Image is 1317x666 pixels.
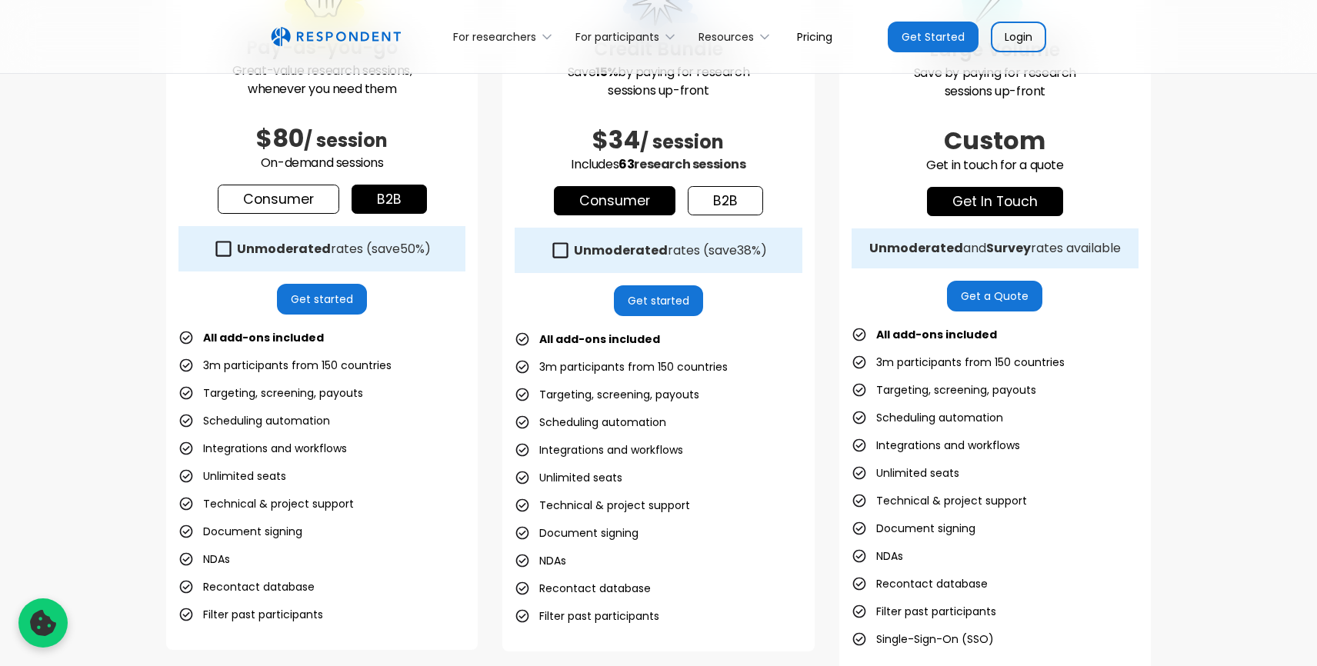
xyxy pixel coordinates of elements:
div: Resources [690,18,785,55]
li: Single-Sign-On (SSO) [852,628,994,650]
li: 3m participants from 150 countries [178,355,392,376]
a: home [271,27,401,47]
li: Filter past participants [852,601,996,622]
li: Recontact database [515,578,651,599]
li: Integrations and workflows [178,438,347,459]
li: Integrations and workflows [515,439,683,461]
p: Includes [515,155,802,174]
li: Unlimited seats [515,467,622,488]
a: Consumer [218,185,339,214]
span: 38% [737,241,761,259]
li: 3m participants from 150 countries [852,351,1065,373]
li: Document signing [852,518,975,539]
span: 50% [400,240,425,258]
a: Consumer [554,186,675,215]
div: rates (save ) [237,241,431,257]
strong: All add-ons included [539,331,660,347]
a: Get started [277,284,367,315]
li: Targeting, screening, payouts [515,384,699,405]
div: For researchers [445,18,567,55]
div: and rates available [869,241,1121,256]
li: NDAs [852,545,903,567]
strong: All add-ons included [876,327,997,342]
li: Recontact database [178,576,315,598]
div: Resources [699,29,754,45]
li: Unlimited seats [178,465,286,487]
strong: Unmoderated [869,239,963,257]
div: For participants [575,29,659,45]
li: Filter past participants [178,604,323,625]
li: Document signing [178,521,302,542]
a: Get started [614,285,704,316]
a: Login [991,22,1046,52]
strong: All add-ons included [203,330,324,345]
li: Unlimited seats [852,462,959,484]
span: / session [640,129,724,155]
img: Untitled UI logotext [271,27,401,47]
div: rates (save ) [574,243,767,258]
li: NDAs [515,550,566,571]
li: Scheduling automation [178,410,330,431]
li: NDAs [178,548,230,570]
span: / session [304,128,388,153]
strong: Unmoderated [574,241,668,259]
p: Great-value research sessions, whenever you need them [178,62,465,98]
p: Save by paying for research sessions up-front [515,63,802,100]
strong: Unmoderated [237,240,331,258]
div: For participants [567,18,690,55]
p: Get in touch for a quote [852,156,1139,175]
p: On-demand sessions [178,154,465,172]
div: For researchers [453,29,536,45]
li: Technical & project support [515,495,690,516]
a: b2b [352,185,427,214]
li: Integrations and workflows [852,435,1020,456]
a: Pricing [785,18,845,55]
li: Technical & project support [852,490,1027,511]
p: Save by paying for research sessions up-front [852,64,1139,101]
li: Scheduling automation [852,407,1003,428]
span: 63 [618,155,634,173]
li: Filter past participants [515,605,659,627]
a: b2b [688,186,763,215]
a: Get a Quote [947,281,1042,311]
span: $34 [592,122,640,157]
li: Targeting, screening, payouts [178,382,363,404]
a: get in touch [927,187,1063,216]
span: $80 [256,121,304,155]
li: 3m participants from 150 countries [515,356,728,378]
a: Get Started [888,22,979,52]
li: Scheduling automation [515,411,666,433]
li: Technical & project support [178,493,354,514]
li: Recontact database [852,573,988,594]
li: Targeting, screening, payouts [852,379,1036,401]
li: Document signing [515,522,638,544]
strong: Survey [986,239,1031,257]
span: research sessions [634,155,745,173]
span: Custom [944,123,1045,158]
